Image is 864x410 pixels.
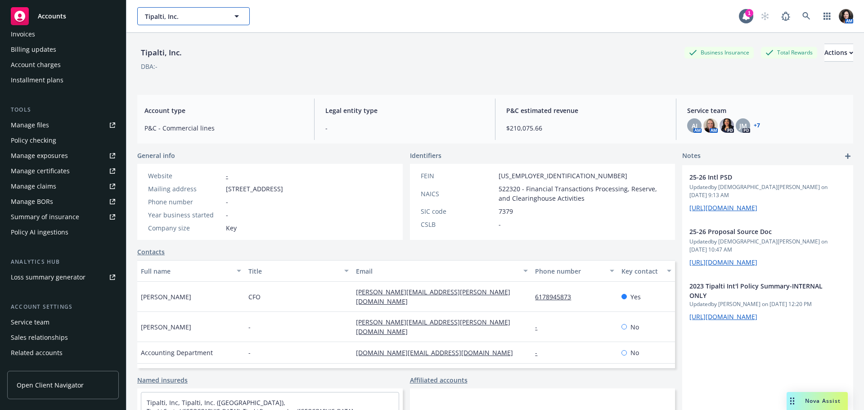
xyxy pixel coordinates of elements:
[824,44,853,61] div: Actions
[144,123,303,133] span: P&C - Commercial lines
[11,315,49,329] div: Service team
[141,266,231,276] div: Full name
[7,210,119,224] a: Summary of insurance
[756,7,774,25] a: Start snowing
[137,47,185,59] div: Tipalti, Inc.
[421,207,495,216] div: SIC code
[689,258,757,266] a: [URL][DOMAIN_NAME]
[137,260,245,282] button: Full name
[720,118,734,133] img: photo
[7,4,119,29] a: Accounts
[325,106,484,115] span: Legal entity type
[499,184,665,203] span: 522320 - Financial Transactions Processing, Reserve, and Clearinghouse Activities
[141,348,213,357] span: Accounting Department
[248,322,251,332] span: -
[739,121,747,131] span: JM
[226,184,283,194] span: [STREET_ADDRESS]
[7,164,119,178] a: Manage certificates
[797,7,815,25] a: Search
[148,210,222,220] div: Year business started
[144,106,303,115] span: Account type
[618,260,675,282] button: Key contact
[630,322,639,332] span: No
[703,118,718,133] img: photo
[11,73,63,87] div: Installment plans
[226,171,228,180] a: -
[11,118,49,132] div: Manage files
[689,203,757,212] a: [URL][DOMAIN_NAME]
[11,133,56,148] div: Policy checking
[410,151,441,160] span: Identifiers
[7,118,119,132] a: Manage files
[352,260,531,282] button: Email
[682,220,853,274] div: 25-26 Proposal Source DocUpdatedby [DEMOGRAPHIC_DATA][PERSON_NAME] on [DATE] 10:47 AM[URL][DOMAIN...
[325,123,484,133] span: -
[147,398,285,407] a: Tipalti, Inc, Tipalti, Inc. ([GEOGRAPHIC_DATA]),
[11,225,68,239] div: Policy AI ingestions
[137,7,250,25] button: Tipalti, Inc.
[689,312,757,321] a: [URL][DOMAIN_NAME]
[805,397,841,405] span: Nova Assist
[356,318,510,336] a: [PERSON_NAME][EMAIL_ADDRESS][PERSON_NAME][DOMAIN_NAME]
[761,47,817,58] div: Total Rewards
[11,42,56,57] div: Billing updates
[824,44,853,62] button: Actions
[839,9,853,23] img: photo
[777,7,795,25] a: Report a Bug
[842,151,853,162] a: add
[7,361,119,375] a: Client features
[535,293,578,301] a: 6178945873
[141,322,191,332] span: [PERSON_NAME]
[248,348,251,357] span: -
[499,207,513,216] span: 7379
[11,164,70,178] div: Manage certificates
[630,348,639,357] span: No
[17,380,84,390] span: Open Client Navigator
[11,27,35,41] div: Invoices
[148,197,222,207] div: Phone number
[7,105,119,114] div: Tools
[7,149,119,163] a: Manage exposures
[11,194,53,209] div: Manage BORs
[421,220,495,229] div: CSLB
[630,292,641,302] span: Yes
[7,302,119,311] div: Account settings
[11,58,61,72] div: Account charges
[787,392,798,410] div: Drag to move
[531,260,617,282] button: Phone number
[421,189,495,198] div: NAICS
[692,121,697,131] span: AJ
[7,27,119,41] a: Invoices
[7,270,119,284] a: Loss summary generator
[7,73,119,87] a: Installment plans
[7,179,119,194] a: Manage claims
[11,210,79,224] div: Summary of insurance
[356,288,510,306] a: [PERSON_NAME][EMAIL_ADDRESS][PERSON_NAME][DOMAIN_NAME]
[11,330,68,345] div: Sales relationships
[137,375,188,385] a: Named insureds
[11,149,68,163] div: Manage exposures
[11,270,85,284] div: Loss summary generator
[754,123,760,128] a: +7
[535,348,544,357] a: -
[745,9,753,17] div: 1
[356,266,518,276] div: Email
[248,266,339,276] div: Title
[148,171,222,180] div: Website
[38,13,66,20] span: Accounts
[687,106,846,115] span: Service team
[248,292,261,302] span: CFO
[145,12,223,21] span: Tipalti, Inc.
[245,260,352,282] button: Title
[689,183,846,199] span: Updated by [DEMOGRAPHIC_DATA][PERSON_NAME] on [DATE] 9:13 AM
[682,151,701,162] span: Notes
[11,179,56,194] div: Manage claims
[7,42,119,57] a: Billing updates
[226,223,237,233] span: Key
[535,323,544,331] a: -
[141,62,157,71] div: DBA: -
[226,197,228,207] span: -
[689,238,846,254] span: Updated by [DEMOGRAPHIC_DATA][PERSON_NAME] on [DATE] 10:47 AM
[621,266,661,276] div: Key contact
